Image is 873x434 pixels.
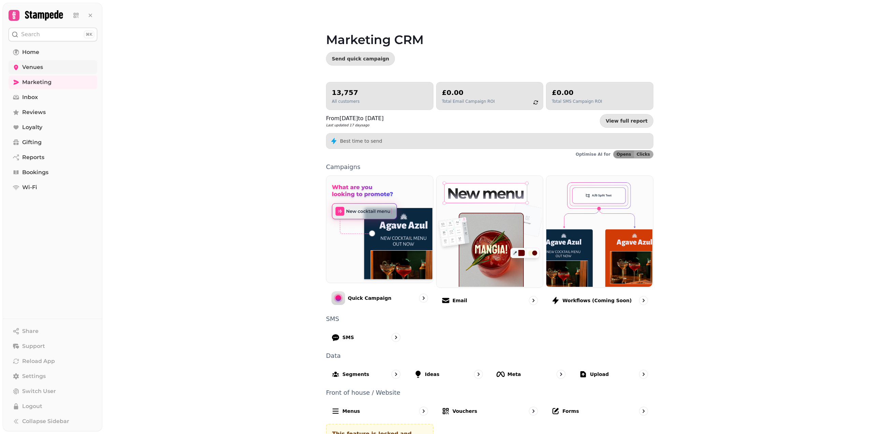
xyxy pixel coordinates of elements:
[9,75,97,89] a: Marketing
[425,371,440,378] p: Ideas
[574,364,653,384] a: Upload
[576,152,610,157] p: Optimise AI for
[552,99,602,104] p: Total SMS Campaign ROI
[326,327,406,347] a: SMS
[530,408,537,415] svg: go to
[9,181,97,194] a: Wi-Fi
[21,30,40,39] p: Search
[348,295,391,302] p: Quick Campaign
[436,175,543,287] img: Email
[22,417,69,425] span: Collapse Sidebar
[475,371,482,378] svg: go to
[9,121,97,134] a: Loyalty
[637,152,650,156] span: Clicks
[590,371,609,378] p: Upload
[340,138,382,144] p: Best time to send
[22,372,46,380] span: Settings
[22,48,39,56] span: Home
[9,60,97,74] a: Venues
[9,339,97,353] button: Support
[9,45,97,59] a: Home
[453,297,467,304] p: Email
[420,408,427,415] svg: go to
[326,364,406,384] a: Segments
[22,93,38,101] span: Inbox
[558,371,564,378] svg: go to
[530,97,542,108] button: refresh
[342,334,354,341] p: SMS
[393,334,399,341] svg: go to
[420,295,427,302] svg: go to
[22,153,44,162] span: Reports
[22,168,48,177] span: Bookings
[22,123,42,131] span: Loyalty
[546,175,652,287] img: Workflows (coming soon)
[84,31,94,38] div: ⌘K
[22,183,37,192] span: Wi-Fi
[442,88,495,97] h2: £0.00
[9,151,97,164] a: Reports
[22,138,42,146] span: Gifting
[9,400,97,413] button: Logout
[552,88,602,97] h2: £0.00
[326,114,384,123] p: From [DATE] to [DATE]
[9,369,97,383] a: Settings
[9,384,97,398] button: Switch User
[22,108,46,116] span: Reviews
[600,114,653,128] a: View full report
[640,408,647,415] svg: go to
[442,99,495,104] p: Total Email Campaign ROI
[9,28,97,41] button: Search⌘K
[491,364,571,384] a: Meta
[326,175,432,282] img: Quick Campaign
[436,176,544,310] a: EmailEmail
[562,297,632,304] p: Workflows (coming soon)
[22,78,51,86] span: Marketing
[326,16,653,46] h1: Marketing CRM
[436,401,544,421] a: Vouchers
[326,52,395,66] button: Send quick campaign
[22,387,56,395] span: Switch User
[409,364,488,384] a: Ideas
[22,402,42,410] span: Logout
[530,297,537,304] svg: go to
[9,324,97,338] button: Share
[342,408,360,415] p: Menus
[453,408,477,415] p: Vouchers
[640,371,647,378] svg: go to
[326,353,653,359] p: Data
[326,316,653,322] p: SMS
[332,88,359,97] h2: 13,757
[326,123,384,128] p: Last updated 17 days ago
[326,176,433,310] a: Quick CampaignQuick Campaign
[562,408,579,415] p: Forms
[22,63,43,71] span: Venues
[9,166,97,179] a: Bookings
[326,164,653,170] p: Campaigns
[9,90,97,104] a: Inbox
[326,390,653,396] p: Front of house / Website
[9,354,97,368] button: Reload App
[9,415,97,428] button: Collapse Sidebar
[393,371,399,378] svg: go to
[332,56,389,61] span: Send quick campaign
[326,401,433,421] a: Menus
[22,342,45,350] span: Support
[342,371,369,378] p: Segments
[634,151,653,158] button: Clicks
[9,136,97,149] a: Gifting
[613,151,634,158] button: Opens
[332,99,359,104] p: All customers
[22,327,39,335] span: Share
[22,357,55,365] span: Reload App
[617,152,631,156] span: Opens
[640,297,647,304] svg: go to
[9,106,97,119] a: Reviews
[507,371,521,378] p: Meta
[546,401,653,421] a: Forms
[546,176,653,310] a: Workflows (coming soon)Workflows (coming soon)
